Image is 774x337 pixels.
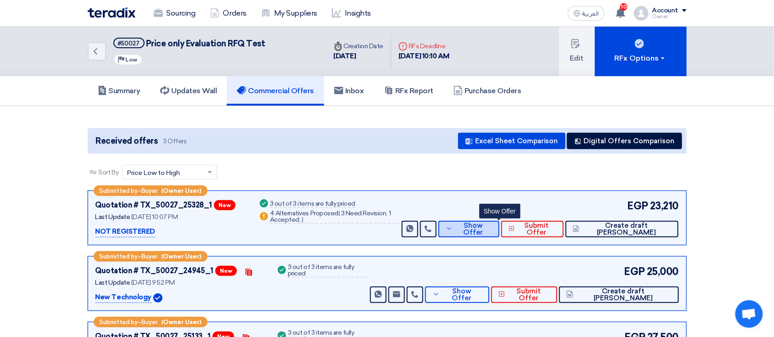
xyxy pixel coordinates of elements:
[162,319,202,325] b: (Owner User)
[442,288,482,302] span: Show Offer
[95,292,151,303] p: New Technology
[628,198,649,213] span: EGP
[576,288,672,302] span: Create draft [PERSON_NAME]
[288,264,368,278] div: 3 out of 3 items are fully priced
[438,221,499,237] button: Show Offer
[443,76,532,106] a: Purchase Orders
[624,264,645,279] span: EGP
[95,279,130,286] span: Last Update
[98,86,140,95] h5: Summary
[491,286,557,303] button: Submit Offer
[270,209,391,224] span: 1 Accepted,
[454,86,522,95] h5: Purchase Orders
[95,200,213,211] div: Quotation # TX_50027_25328_1
[559,286,679,303] button: Create draft [PERSON_NAME]
[142,188,158,194] span: Buyer
[270,210,400,224] div: 4 Alternatives Proposed
[507,288,550,302] span: Submit Offer
[94,317,208,327] div: –
[458,133,566,149] button: Excel Sheet Comparison
[160,86,217,95] h5: Updates Wall
[398,41,449,51] div: RFx Deadline
[595,27,687,76] button: RFx Options
[615,53,667,64] div: RFx Options
[95,213,130,221] span: Last Update
[517,222,556,236] span: Submit Offer
[227,76,324,106] a: Commercial Offers
[100,188,138,194] span: Submitted by
[94,185,208,196] div: –
[146,3,203,23] a: Sourcing
[95,265,214,276] div: Quotation # TX_50027_24945_1
[647,264,679,279] span: 25,000
[341,209,387,217] span: 3 Need Revision,
[100,319,138,325] span: Submitted by
[425,286,489,303] button: Show Offer
[566,221,679,237] button: Create draft [PERSON_NAME]
[374,76,443,106] a: RFx Report
[270,201,355,208] div: 3 out of 3 items are fully priced
[94,251,208,262] div: –
[338,209,340,217] span: (
[99,168,119,177] span: Sort By
[254,3,325,23] a: My Suppliers
[634,6,649,21] img: profile_test.png
[334,86,364,95] h5: Inbox
[568,6,605,21] button: العربية
[501,221,564,237] button: Submit Offer
[146,39,265,49] span: Price only Evaluation RFQ Test
[150,76,227,106] a: Updates Wall
[215,266,237,276] span: New
[95,226,155,237] p: NOT REGISTERED
[567,133,682,149] button: Digital Offers Comparison
[582,222,671,236] span: Create draft [PERSON_NAME]
[142,319,158,325] span: Buyer
[652,14,687,19] div: Owner
[96,135,158,147] span: Received offers
[203,3,254,23] a: Orders
[650,198,679,213] span: 23,210
[163,137,186,146] span: 3 Offers
[127,168,180,178] span: Price Low to High
[620,3,628,11] span: 10
[131,279,175,286] span: [DATE] 9:52 PM
[324,76,374,106] a: Inbox
[334,51,384,62] div: [DATE]
[334,41,384,51] div: Creation Date
[735,300,763,328] div: Open chat
[88,7,135,18] img: Teradix logo
[479,204,521,219] div: Show Offer
[302,216,303,224] span: )
[325,3,378,23] a: Insights
[142,253,158,259] span: Buyer
[126,56,138,63] span: Low
[100,253,138,259] span: Submitted by
[88,76,151,106] a: Summary
[237,86,314,95] h5: Commercial Offers
[652,7,679,15] div: Account
[398,51,449,62] div: [DATE] 10:10 AM
[384,86,433,95] h5: RFx Report
[559,27,595,76] button: Edit
[113,38,265,49] h5: Price only Evaluation RFQ Test
[162,253,202,259] b: (Owner User)
[153,293,163,303] img: Verified Account
[162,188,202,194] b: (Owner User)
[214,200,236,210] span: New
[583,11,599,17] span: العربية
[118,40,140,46] div: #50027
[455,222,492,236] span: Show Offer
[131,213,178,221] span: [DATE] 10:07 PM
